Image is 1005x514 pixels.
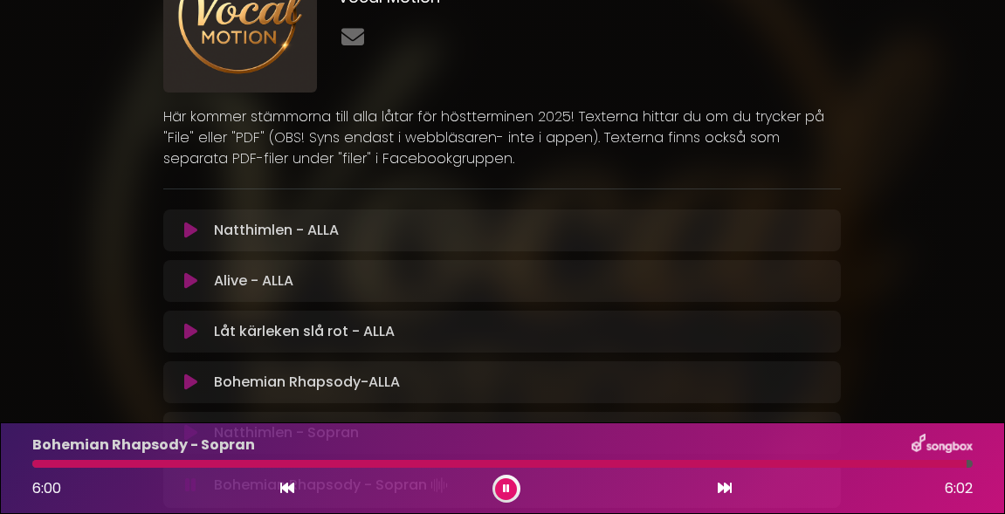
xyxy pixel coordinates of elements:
[945,478,973,499] span: 6:02
[214,271,293,291] p: Alive - ALLA
[912,434,973,456] img: songbox-logo-white.png
[163,106,841,169] p: Här kommer stämmorna till alla låtar för höstterminen 2025! Texterna hittar du om du trycker på "...
[32,478,61,498] span: 6:00
[214,220,339,241] p: Natthimlen - ALLA
[214,372,400,393] p: Bohemian Rhapsody-ALLA
[32,435,255,456] p: Bohemian Rhapsody - Sopran
[214,321,395,342] p: Låt kärleken slå rot - ALLA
